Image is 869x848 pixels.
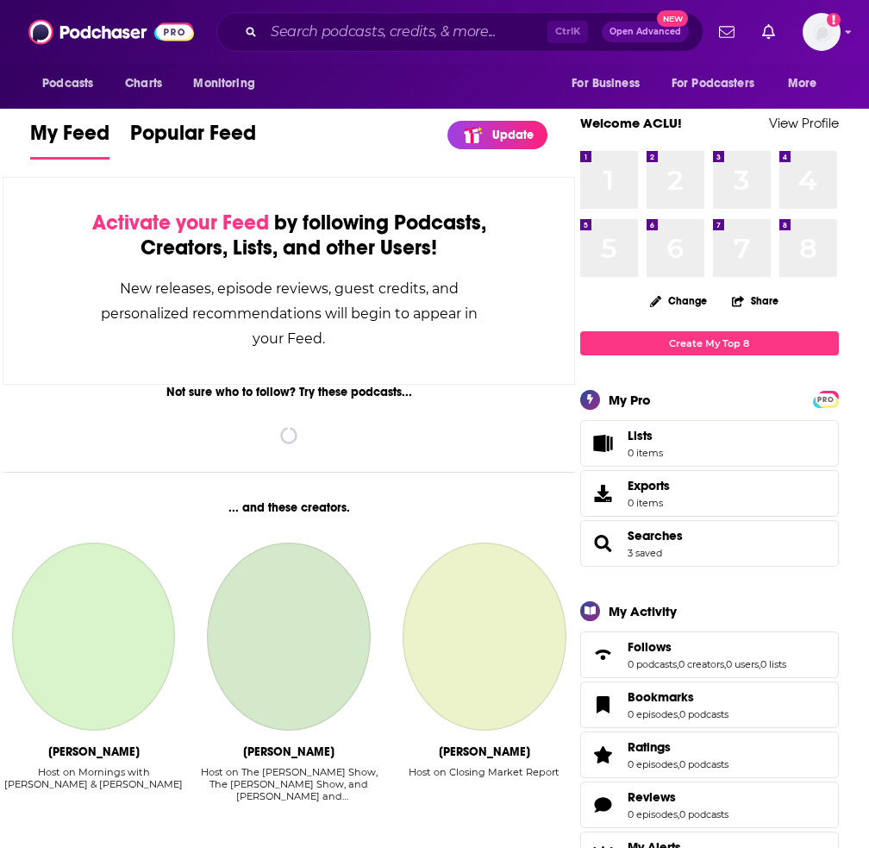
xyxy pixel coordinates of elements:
a: 0 episodes [628,808,678,820]
a: Reviews [628,789,728,805]
span: Searches [580,520,839,567]
a: Show notifications dropdown [712,17,741,47]
span: Logged in as aclumedia [803,13,841,51]
a: 3 saved [628,547,662,559]
span: Follows [628,639,672,655]
a: 0 episodes [628,708,678,720]
div: Host on Mornings with Greg & Eli [3,766,184,803]
span: , [678,708,679,720]
a: Welcome ACLU! [580,115,682,131]
a: Todd Gleason [403,543,566,731]
div: Host on Closing Market Report [409,766,560,803]
a: 0 lists [760,658,786,670]
span: Popular Feed [130,120,256,156]
span: New [657,10,688,27]
button: open menu [660,67,779,100]
a: 0 creators [678,658,724,670]
span: , [678,808,679,820]
button: Change [640,290,717,311]
a: Show notifications dropdown [755,17,782,47]
span: Lists [628,428,653,443]
img: Podchaser - Follow, Share and Rate Podcasts [28,16,194,48]
a: Searches [628,528,683,543]
div: ... and these creators. [3,500,575,515]
span: Monitoring [193,72,254,96]
a: 0 podcasts [679,808,728,820]
a: Bookmarks [586,693,621,717]
a: 0 podcasts [679,758,728,770]
a: 0 users [726,658,759,670]
div: Host on Closing Market Report [409,766,560,778]
a: 0 episodes [628,758,678,770]
a: Ratings [628,739,728,755]
div: My Pro [609,392,651,408]
div: Search podcasts, credits, & more... [216,12,703,52]
span: Exports [586,481,621,506]
button: Show profile menu [803,13,841,51]
a: Bookmarks [628,689,728,705]
div: Not sure who to follow? Try these podcasts... [3,385,575,399]
span: Ratings [628,739,671,755]
span: Activate your Feed [92,210,269,236]
input: Search podcasts, credits, & more... [264,18,547,46]
a: Lists [580,420,839,467]
span: Follows [580,631,839,678]
span: Open Advanced [610,28,681,36]
span: Exports [628,478,670,493]
button: Open AdvancedNew [602,22,689,42]
div: Host on The Kevin Sheehan Show, The Kevin Sheehan Show, and Cooley and Kevin with Chris … [198,766,380,803]
span: Lists [628,428,663,443]
a: 0 podcasts [628,658,677,670]
span: For Podcasters [672,72,754,96]
a: Greg Gaston [12,543,176,731]
div: New releases, episode reviews, guest credits, and personalized recommendations will begin to appe... [90,276,488,351]
span: , [677,658,678,670]
button: open menu [30,67,116,100]
span: Ratings [580,732,839,778]
span: Ctrl K [547,21,588,43]
span: , [724,658,726,670]
div: My Activity [609,603,677,619]
span: Bookmarks [580,682,839,728]
a: PRO [816,392,836,405]
button: Share [731,284,779,317]
a: Exports [580,470,839,517]
a: Update [447,121,547,149]
a: Popular Feed [130,120,256,160]
a: View Profile [769,115,839,131]
span: Lists [586,431,621,455]
a: Create My Top 8 [580,331,839,355]
span: My Feed [30,120,109,156]
a: Follows [628,639,786,655]
a: My Feed [30,120,109,160]
span: More [788,72,817,96]
button: open menu [181,67,277,100]
p: Update [492,128,534,142]
a: 0 podcasts [679,708,728,720]
div: Greg Gaston [48,744,140,759]
a: Follows [586,643,621,667]
button: open menu [560,67,661,100]
span: Reviews [628,789,676,805]
span: 0 items [628,497,670,509]
a: Charts [114,67,172,100]
span: , [678,758,679,770]
span: Charts [125,72,162,96]
div: Host on The [PERSON_NAME] Show, The [PERSON_NAME] Show, and [PERSON_NAME] and [PERSON_NAME] with ... [198,766,380,802]
span: Podcasts [42,72,93,96]
span: 0 items [628,447,663,459]
span: Bookmarks [628,689,694,705]
a: Reviews [586,793,621,817]
div: Todd Gleason [439,744,530,759]
span: , [759,658,760,670]
div: by following Podcasts, Creators, Lists, and other Users! [90,210,488,261]
img: User Profile [803,13,841,51]
span: For Business [572,72,640,96]
a: Searches [586,531,621,556]
a: Ratings [586,743,621,767]
div: Kevin Sheehan [243,744,334,759]
svg: Add a profile image [827,13,841,27]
